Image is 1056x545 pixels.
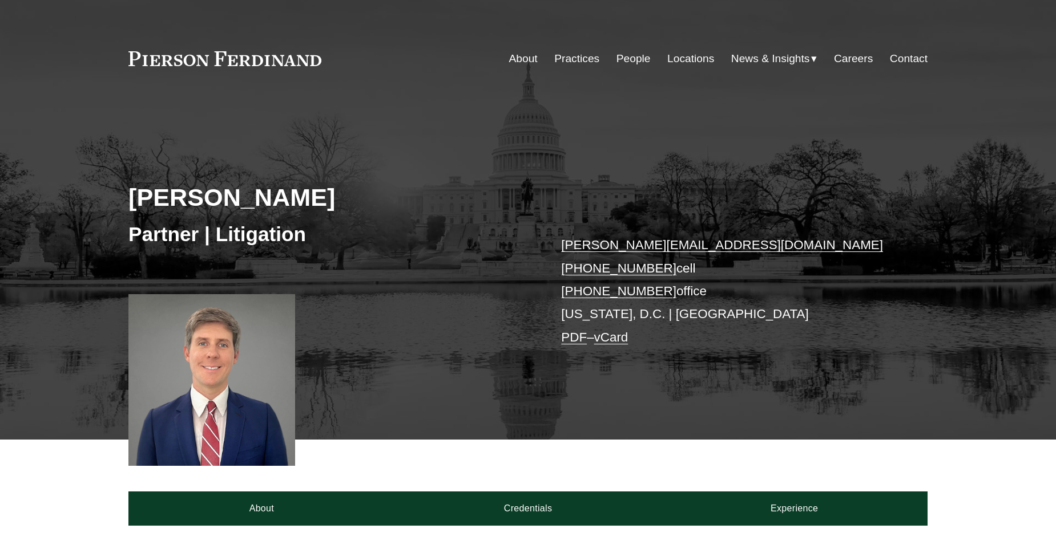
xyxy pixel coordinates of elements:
[561,330,587,344] a: PDF
[594,330,628,344] a: vCard
[890,48,928,70] a: Contact
[731,49,810,69] span: News & Insights
[554,48,599,70] a: Practices
[661,491,928,526] a: Experience
[128,491,395,526] a: About
[667,48,714,70] a: Locations
[731,48,817,70] a: folder dropdown
[561,238,883,252] a: [PERSON_NAME][EMAIL_ADDRESS][DOMAIN_NAME]
[616,48,651,70] a: People
[128,222,528,247] h3: Partner | Litigation
[834,48,873,70] a: Careers
[561,261,676,275] a: [PHONE_NUMBER]
[395,491,662,526] a: Credentials
[128,182,528,212] h2: [PERSON_NAME]
[509,48,538,70] a: About
[561,234,894,349] p: cell office [US_STATE], D.C. | [GEOGRAPHIC_DATA] –
[561,284,676,298] a: [PHONE_NUMBER]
